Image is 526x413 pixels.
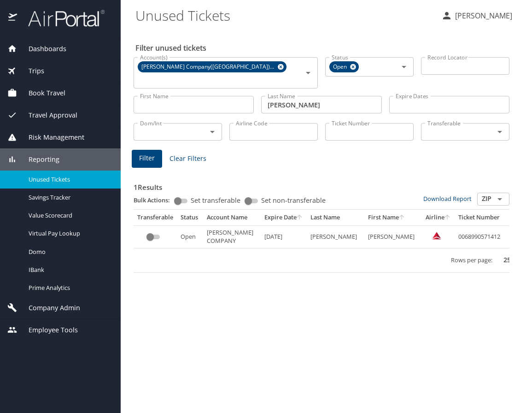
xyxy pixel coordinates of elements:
[132,150,162,168] button: Filter
[397,60,410,73] button: Open
[451,257,492,263] p: Rows per page:
[364,225,422,248] td: [PERSON_NAME]
[364,210,422,225] th: First Name
[29,283,110,292] span: Prime Analytics
[423,195,472,203] a: Download Report
[137,213,173,222] div: Transferable
[496,254,522,267] select: rows per page
[432,231,441,240] img: Delta Airlines
[17,44,66,54] span: Dashboards
[455,210,508,225] th: Ticket Number
[422,210,455,225] th: Airline
[307,210,364,225] th: Last Name
[302,66,315,79] button: Open
[297,215,303,221] button: sort
[166,150,210,167] button: Clear Filters
[18,9,105,27] img: airportal-logo.png
[17,325,78,335] span: Employee Tools
[138,62,280,72] span: [PERSON_NAME] Company([GEOGRAPHIC_DATA]), LLC
[444,215,451,221] button: sort
[29,211,110,220] span: Value Scorecard
[8,9,18,27] img: icon-airportal.png
[29,193,110,202] span: Savings Tracker
[135,41,511,55] h2: Filter unused tickets
[29,248,110,256] span: Domo
[399,215,405,221] button: sort
[203,210,261,225] th: Account Name
[206,125,219,138] button: Open
[452,10,512,21] p: [PERSON_NAME]
[17,132,84,142] span: Risk Management
[134,196,177,204] p: Bulk Actions:
[329,62,352,72] span: Open
[261,197,326,204] span: Set non-transferable
[135,1,434,29] h1: Unused Tickets
[17,303,80,313] span: Company Admin
[29,265,110,274] span: IBank
[493,193,506,206] button: Open
[177,210,203,225] th: Status
[17,88,65,98] span: Book Travel
[17,154,59,165] span: Reporting
[329,61,359,72] div: Open
[29,229,110,238] span: Virtual Pay Lookup
[177,225,203,248] td: Open
[261,210,307,225] th: Expire Date
[139,153,155,164] span: Filter
[134,177,509,193] h3: 1 Results
[29,175,110,184] span: Unused Tickets
[169,153,206,165] span: Clear Filters
[17,110,77,120] span: Travel Approval
[17,66,44,76] span: Trips
[438,7,516,24] button: [PERSON_NAME]
[307,225,364,248] td: [PERSON_NAME]
[203,225,261,248] td: [PERSON_NAME] COMPANY
[493,125,506,138] button: Open
[261,225,307,248] td: [DATE]
[455,225,508,248] td: 0068990571412
[138,61,286,72] div: [PERSON_NAME] Company([GEOGRAPHIC_DATA]), LLC
[191,197,240,204] span: Set transferable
